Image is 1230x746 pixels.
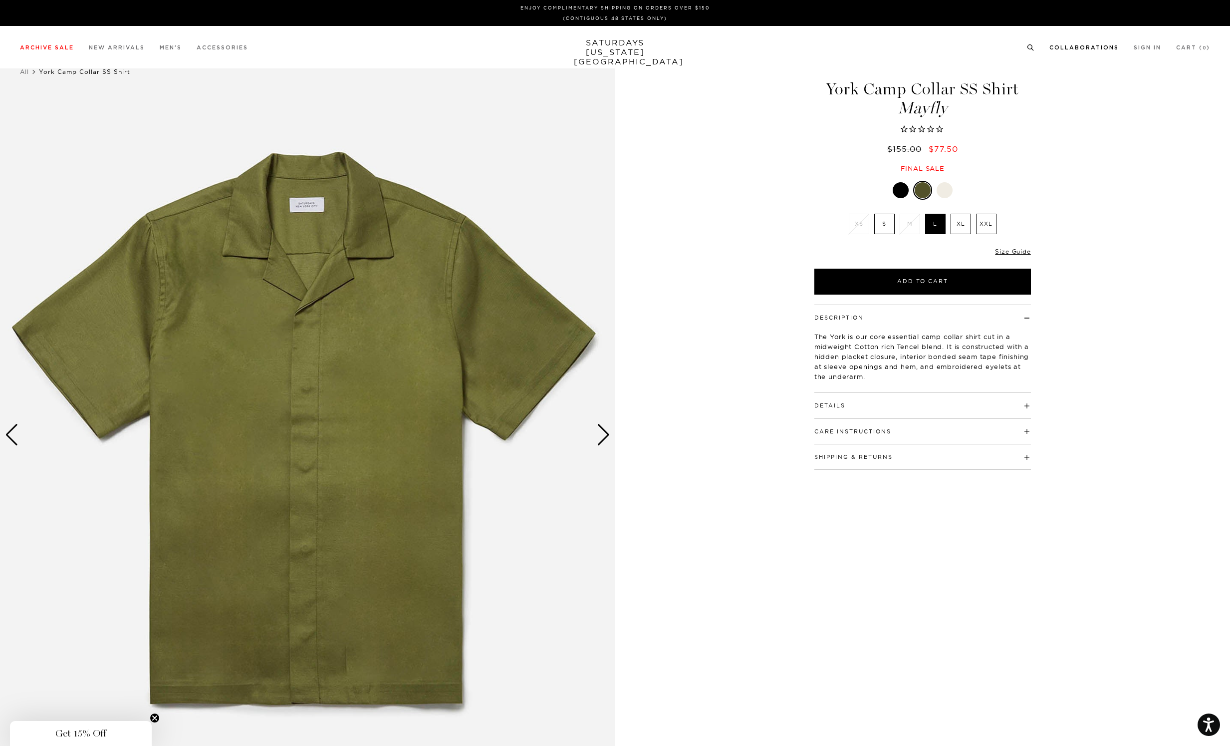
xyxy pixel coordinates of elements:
[814,454,893,460] button: Shipping & Returns
[951,214,971,234] label: XL
[597,424,610,446] div: Next slide
[160,45,182,50] a: Men's
[574,38,656,66] a: SATURDAYS[US_STATE][GEOGRAPHIC_DATA]
[150,713,160,723] button: Close teaser
[20,68,29,75] a: All
[20,45,74,50] a: Archive Sale
[813,100,1032,116] span: Mayfly
[24,14,1206,22] p: (Contiguous 48 States Only)
[1176,45,1210,50] a: Cart (0)
[813,164,1032,173] div: Final sale
[197,45,248,50] a: Accessories
[995,248,1030,255] a: Size Guide
[10,721,152,746] div: Get 15% OffClose teaser
[814,403,845,408] button: Details
[39,68,130,75] span: York Camp Collar SS Shirt
[89,45,145,50] a: New Arrivals
[813,124,1032,135] span: Rated 0.0 out of 5 stars 0 reviews
[813,81,1032,116] h1: York Camp Collar SS Shirt
[1049,45,1119,50] a: Collaborations
[814,315,864,321] button: Description
[55,728,106,740] span: Get 15% Off
[5,424,18,446] div: Previous slide
[1203,46,1207,50] small: 0
[24,4,1206,11] p: Enjoy Complimentary Shipping on Orders Over $150
[887,144,926,154] del: $155.00
[814,429,891,434] button: Care Instructions
[814,269,1031,295] button: Add to Cart
[1134,45,1161,50] a: Sign In
[874,214,895,234] label: S
[925,214,946,234] label: L
[976,214,996,234] label: XXL
[814,332,1031,381] p: The York is our core essential camp collar shirt cut in a midweight Cotton rich Tencel blend. It ...
[929,144,958,154] span: $77.50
